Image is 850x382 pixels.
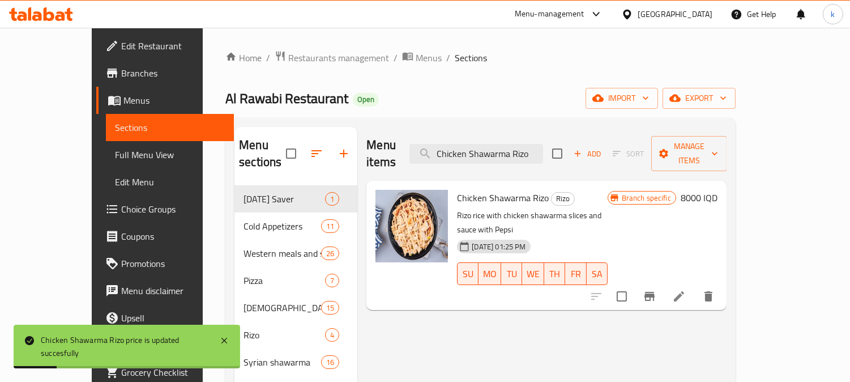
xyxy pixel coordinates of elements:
a: Menus [96,87,234,114]
span: FR [570,266,582,282]
span: Chicken Shawarma Rizo [457,189,549,206]
button: TU [501,262,522,285]
span: Promotions [121,257,225,270]
h6: 8000 IQD [681,190,717,206]
span: Select section first [605,145,651,163]
input: search [409,144,543,164]
span: [DATE] 01:25 PM [467,241,530,252]
span: Edit Restaurant [121,39,225,53]
button: Branch-specific-item [636,283,663,310]
span: Upsell [121,311,225,325]
button: import [586,88,658,109]
span: Select section [545,142,569,165]
div: [GEOGRAPHIC_DATA] [638,8,712,20]
span: 26 [322,248,339,259]
span: SA [591,266,603,282]
div: Syrian shawarma16 [234,349,357,376]
div: Pizza7 [234,267,357,294]
div: items [325,274,339,287]
img: Chicken Shawarma Rizo [375,190,448,262]
span: MO [483,266,497,282]
button: TH [544,262,565,285]
button: MO [479,262,501,285]
span: TH [549,266,561,282]
span: Select to update [610,285,634,308]
div: Rizo4 [234,321,357,349]
span: k [831,8,835,20]
span: Menu disclaimer [121,284,225,298]
a: Choice Groups [96,196,234,223]
span: 11 [322,221,339,232]
span: Manage items [660,139,718,168]
span: Sections [115,121,225,134]
span: Add [572,147,603,160]
span: Branch specific [617,193,676,203]
span: Menus [416,51,442,65]
button: SU [457,262,479,285]
a: Promotions [96,250,234,277]
a: Coupons [96,223,234,250]
span: WE [527,266,540,282]
div: Western meals and sandwiches26 [234,240,357,267]
button: WE [522,262,544,285]
div: Menu-management [515,7,584,21]
span: Coupons [121,230,225,243]
button: FR [565,262,586,285]
h2: Menu sections [239,137,286,171]
div: [DATE] Saver1 [234,185,357,213]
span: Edit Menu [115,175,225,189]
h2: Menu items [366,137,396,171]
span: Syrian shawarma [244,355,321,369]
span: Rizo [244,328,325,342]
a: Edit Menu [106,168,234,196]
div: [DEMOGRAPHIC_DATA] Manakish15 [234,294,357,321]
span: Add item [569,145,605,163]
div: Cold Appetizers11 [234,213,357,240]
span: 16 [322,357,339,368]
span: Grocery Checklist [121,366,225,379]
span: 7 [326,275,339,286]
span: 4 [326,330,339,341]
a: Edit menu item [672,290,686,303]
div: items [325,192,339,206]
a: Edit Restaurant [96,32,234,60]
div: Ramadan Saver [244,192,325,206]
span: Select all sections [279,142,303,165]
span: Open [353,95,379,104]
a: Full Menu View [106,141,234,168]
span: Cold Appetizers [244,219,321,233]
span: SU [462,266,474,282]
p: Rizo rice with chicken shawarma slices and sauce with Pepsi [457,209,607,237]
a: Restaurants management [275,50,389,65]
nav: breadcrumb [225,50,736,65]
li: / [446,51,450,65]
div: Open [353,93,379,107]
span: Choice Groups [121,202,225,216]
li: / [394,51,398,65]
a: Upsell [96,304,234,332]
span: Sort sections [303,140,330,167]
a: Sections [106,114,234,141]
div: Chicken Shawarma Rizo price is updated succesfully [41,334,208,359]
div: Pizza [244,274,325,287]
button: export [663,88,736,109]
div: items [321,301,339,315]
button: SA [587,262,608,285]
span: Restaurants management [288,51,389,65]
span: [DEMOGRAPHIC_DATA] Manakish [244,301,321,315]
span: 15 [322,303,339,313]
span: Sections [455,51,487,65]
a: Menus [402,50,442,65]
a: Menu disclaimer [96,277,234,304]
span: Al Rawabi Restaurant [225,86,348,111]
button: delete [695,283,722,310]
span: export [672,91,727,105]
span: Western meals and sandwiches [244,247,321,260]
span: TU [506,266,518,282]
div: items [321,247,339,260]
span: Menus [123,94,225,107]
div: items [325,328,339,342]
